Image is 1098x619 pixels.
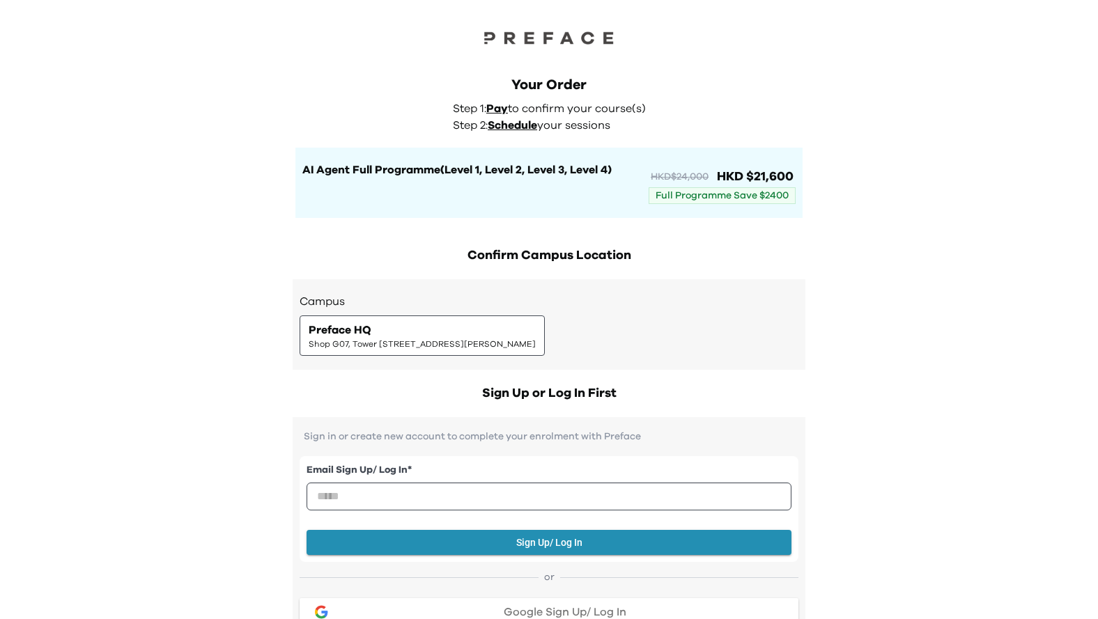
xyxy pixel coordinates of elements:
[300,431,798,442] p: Sign in or create new account to complete your enrolment with Preface
[293,384,805,403] h2: Sign Up or Log In First
[479,28,619,47] img: Preface Logo
[651,170,709,184] span: HKD $ 24,000
[309,338,536,350] span: Shop G07, Tower [STREET_ADDRESS][PERSON_NAME]
[539,570,560,584] span: or
[300,293,798,310] h3: Campus
[504,606,626,618] span: Google Sign Up/ Log In
[295,75,803,95] div: Your Order
[649,187,796,204] span: Full Programme Save $2400
[307,463,791,478] label: Email Sign Up/ Log In *
[714,167,794,187] span: HKD $21,600
[488,120,537,131] span: Schedule
[307,530,791,556] button: Sign Up/ Log In
[453,117,654,134] p: Step 2: your sessions
[293,246,805,265] h2: Confirm Campus Location
[309,322,371,338] span: Preface HQ
[302,162,649,178] h1: AI Agent Full Programme(Level 1, Level 2, Level 3, Level 4)
[453,100,654,117] p: Step 1: to confirm your course(s)
[486,103,508,114] span: Pay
